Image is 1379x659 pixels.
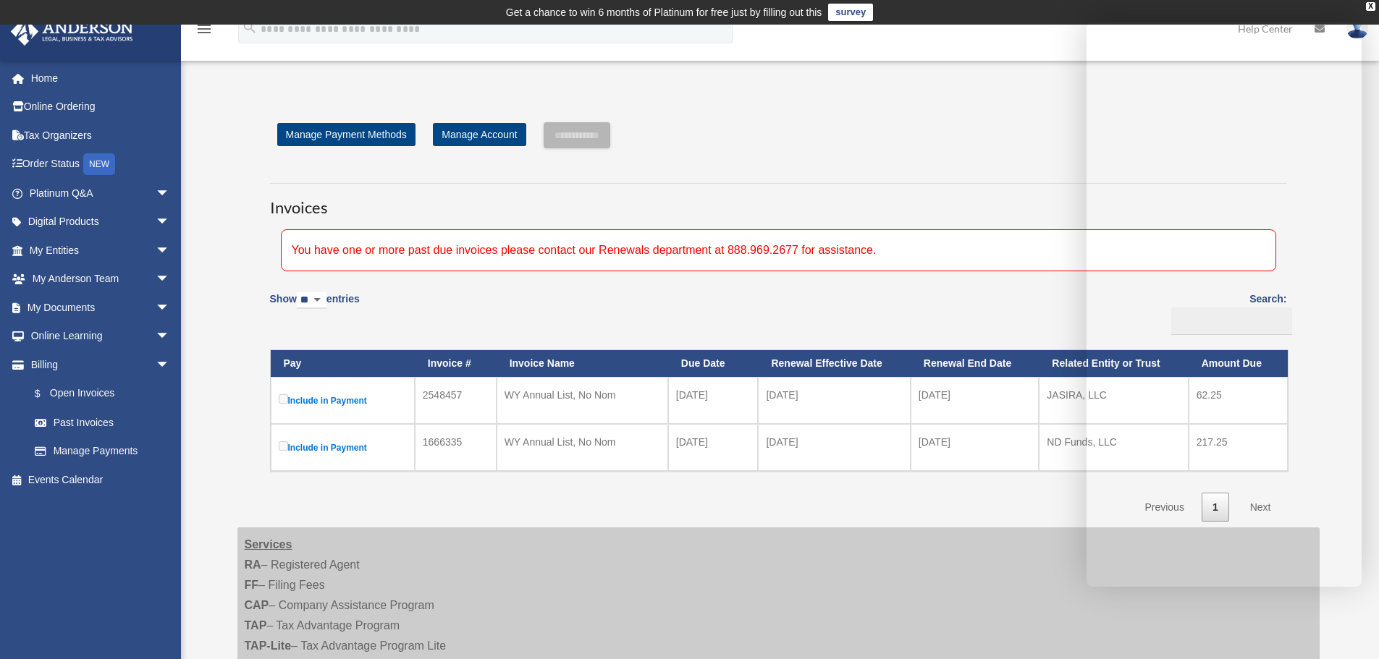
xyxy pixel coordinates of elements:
td: [DATE] [668,377,759,424]
th: Due Date: activate to sort column ascending [668,350,759,377]
a: Manage Payment Methods [277,123,416,146]
a: Order StatusNEW [10,150,192,179]
a: Manage Payments [20,437,185,466]
a: Past Invoices [20,408,185,437]
td: [DATE] [668,424,759,471]
iframe: Chat Window [1087,22,1362,587]
a: Platinum Q&Aarrow_drop_down [10,179,192,208]
span: arrow_drop_down [156,293,185,323]
a: Manage Account [433,123,526,146]
div: You have one or more past due invoices please contact our Renewals department at 888.969.2677 for... [281,229,1276,271]
th: Renewal End Date: activate to sort column ascending [911,350,1039,377]
td: [DATE] [911,377,1039,424]
th: Pay: activate to sort column descending [271,350,415,377]
td: [DATE] [758,377,910,424]
a: Events Calendar [10,465,192,494]
i: menu [195,20,213,38]
a: Billingarrow_drop_down [10,350,185,379]
span: arrow_drop_down [156,265,185,294]
th: Invoice Name: activate to sort column ascending [497,350,668,377]
strong: CAP [245,599,269,611]
div: WY Annual List, No Nom [505,432,660,452]
div: close [1366,2,1375,11]
strong: FF [245,579,259,591]
th: Renewal Effective Date: activate to sort column ascending [758,350,910,377]
div: NEW [83,153,115,175]
a: Tax Organizers [10,121,192,150]
td: ND Funds, LLC [1039,424,1188,471]
span: arrow_drop_down [156,208,185,237]
a: $Open Invoices [20,379,177,409]
th: Invoice #: activate to sort column ascending [415,350,497,377]
strong: Services [245,538,292,550]
a: menu [195,25,213,38]
h3: Invoices [270,183,1287,219]
div: Get a chance to win 6 months of Platinum for free just by filling out this [506,4,822,21]
a: Online Ordering [10,93,192,122]
span: arrow_drop_down [156,350,185,380]
a: Online Learningarrow_drop_down [10,322,192,351]
label: Show entries [270,290,360,323]
select: Showentries [297,292,326,309]
strong: TAP [245,619,267,632]
input: Include in Payment [279,441,288,451]
a: survey [828,4,873,21]
div: WY Annual List, No Nom [505,385,660,405]
strong: RA [245,558,261,571]
a: My Documentsarrow_drop_down [10,293,192,322]
a: My Anderson Teamarrow_drop_down [10,265,192,294]
img: Anderson Advisors Platinum Portal [7,17,138,46]
a: Home [10,64,192,93]
td: 1666335 [415,424,497,471]
th: Related Entity or Trust: activate to sort column ascending [1039,350,1188,377]
a: My Entitiesarrow_drop_down [10,236,192,265]
td: [DATE] [758,424,910,471]
td: 2548457 [415,377,497,424]
a: Digital Productsarrow_drop_down [10,208,192,237]
input: Include in Payment [279,394,288,404]
span: $ [43,385,50,403]
span: arrow_drop_down [156,179,185,208]
td: JASIRA, LLC [1039,377,1188,424]
strong: TAP-Lite [245,639,292,652]
label: Include in Payment [279,438,407,456]
i: search [242,20,258,35]
td: [DATE] [911,424,1039,471]
label: Include in Payment [279,391,407,409]
span: arrow_drop_down [156,322,185,352]
span: arrow_drop_down [156,236,185,265]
